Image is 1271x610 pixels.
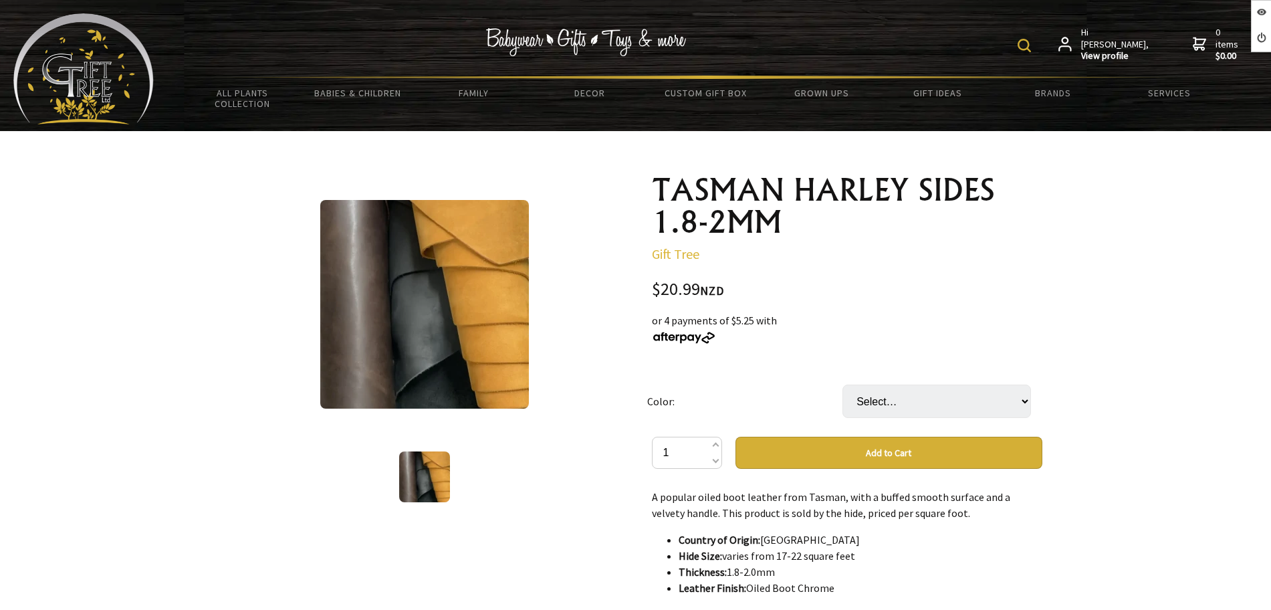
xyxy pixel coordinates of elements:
[1193,27,1241,62] a: 0 items$0.00
[679,581,746,595] strong: Leather Finish:
[679,565,727,579] strong: Thickness:
[700,283,724,298] span: NZD
[185,79,300,118] a: All Plants Collection
[1216,26,1241,62] span: 0 items
[1216,50,1241,62] strong: $0.00
[320,200,529,409] img: TASMAN HARLEY SIDES 1.8-2MM
[764,79,879,107] a: Grown Ups
[485,28,686,56] img: Babywear - Gifts - Toys & more
[996,79,1111,107] a: Brands
[416,79,532,107] a: Family
[679,532,1042,548] li: [GEOGRAPHIC_DATA]
[1018,39,1031,52] img: product search
[879,79,995,107] a: Gift Ideas
[679,580,1042,596] li: Oiled Boot Chrome
[1081,50,1150,62] strong: View profile
[679,549,722,563] strong: Hide Size:
[652,312,1042,344] div: or 4 payments of $5.25 with
[652,489,1042,521] p: A popular oiled boot leather from Tasman, with a buffed smooth surface and a velvety handle. This...
[648,79,764,107] a: Custom Gift Box
[652,245,699,262] a: Gift Tree
[652,281,1042,299] div: $20.99
[300,79,416,107] a: Babies & Children
[1111,79,1227,107] a: Services
[1081,27,1150,62] span: Hi [PERSON_NAME],
[679,548,1042,564] li: varies from 17-22 square feet
[652,174,1042,238] h1: TASMAN HARLEY SIDES 1.8-2MM
[679,533,760,546] strong: Country of Origin:
[652,332,716,344] img: Afterpay
[13,13,154,124] img: Babyware - Gifts - Toys and more...
[399,451,450,502] img: TASMAN HARLEY SIDES 1.8-2MM
[1058,27,1150,62] a: Hi [PERSON_NAME],View profile
[532,79,647,107] a: Decor
[647,366,842,437] td: Color:
[735,437,1042,469] button: Add to Cart
[679,564,1042,580] li: 1.8-2.0mm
